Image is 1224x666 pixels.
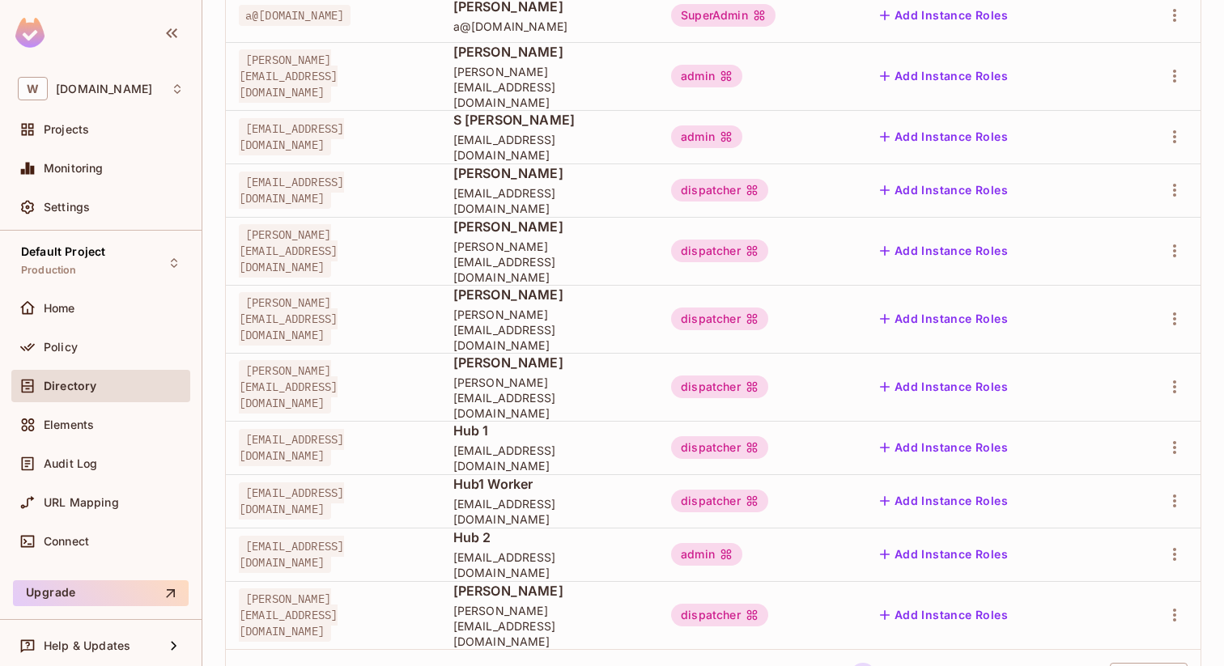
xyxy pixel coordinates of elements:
span: URL Mapping [44,496,119,509]
span: [PERSON_NAME] [453,582,645,600]
span: [PERSON_NAME][EMAIL_ADDRESS][DOMAIN_NAME] [453,307,645,353]
span: Policy [44,341,78,354]
div: admin [671,543,742,566]
div: dispatcher [671,436,768,459]
span: Elements [44,418,94,431]
div: dispatcher [671,375,768,398]
span: Default Project [21,245,105,258]
div: dispatcher [671,490,768,512]
div: admin [671,65,742,87]
span: a@[DOMAIN_NAME] [453,19,645,34]
span: [PERSON_NAME] [453,354,645,371]
button: Add Instance Roles [873,238,1014,264]
span: [EMAIL_ADDRESS][DOMAIN_NAME] [453,132,645,163]
div: dispatcher [671,604,768,626]
div: dispatcher [671,240,768,262]
span: Projects [44,123,89,136]
div: admin [671,125,742,148]
span: [PERSON_NAME][EMAIL_ADDRESS][DOMAIN_NAME] [453,239,645,285]
span: [PERSON_NAME][EMAIL_ADDRESS][DOMAIN_NAME] [239,224,338,278]
span: [EMAIL_ADDRESS][DOMAIN_NAME] [453,185,645,216]
button: Add Instance Roles [873,63,1014,89]
span: Home [44,302,75,315]
span: Hub1 Worker [453,475,645,493]
span: [PERSON_NAME] [453,43,645,61]
button: Add Instance Roles [873,602,1014,628]
span: [PERSON_NAME][EMAIL_ADDRESS][DOMAIN_NAME] [453,64,645,110]
span: [EMAIL_ADDRESS][DOMAIN_NAME] [453,549,645,580]
span: Production [21,264,77,277]
span: [EMAIL_ADDRESS][DOMAIN_NAME] [453,496,645,527]
span: Directory [44,380,96,392]
span: Monitoring [44,162,104,175]
span: [PERSON_NAME][EMAIL_ADDRESS][DOMAIN_NAME] [239,360,338,414]
span: Hub 1 [453,422,645,439]
span: [EMAIL_ADDRESS][DOMAIN_NAME] [239,429,344,466]
span: Workspace: withpronto.com [56,83,152,95]
span: [EMAIL_ADDRESS][DOMAIN_NAME] [239,536,344,573]
span: W [18,77,48,100]
span: Hub 2 [453,528,645,546]
span: [PERSON_NAME][EMAIL_ADDRESS][DOMAIN_NAME] [453,603,645,649]
button: Add Instance Roles [873,541,1014,567]
button: Add Instance Roles [873,374,1014,400]
span: [PERSON_NAME] [453,286,645,303]
span: [EMAIL_ADDRESS][DOMAIN_NAME] [239,172,344,209]
span: [PERSON_NAME][EMAIL_ADDRESS][DOMAIN_NAME] [453,375,645,421]
button: Add Instance Roles [873,306,1014,332]
div: dispatcher [671,308,768,330]
button: Add Instance Roles [873,488,1014,514]
span: [PERSON_NAME] [453,164,645,182]
span: [EMAIL_ADDRESS][DOMAIN_NAME] [453,443,645,473]
span: [EMAIL_ADDRESS][DOMAIN_NAME] [239,118,344,155]
button: Add Instance Roles [873,177,1014,203]
button: Add Instance Roles [873,124,1014,150]
span: [PERSON_NAME][EMAIL_ADDRESS][DOMAIN_NAME] [239,49,338,103]
span: [PERSON_NAME][EMAIL_ADDRESS][DOMAIN_NAME] [239,588,338,642]
span: S [PERSON_NAME] [453,111,645,129]
span: [EMAIL_ADDRESS][DOMAIN_NAME] [239,482,344,520]
div: SuperAdmin [671,4,776,27]
span: Settings [44,201,90,214]
span: a@[DOMAIN_NAME] [239,5,351,26]
span: Audit Log [44,457,97,470]
button: Add Instance Roles [873,2,1014,28]
span: [PERSON_NAME] [453,218,645,235]
span: Connect [44,535,89,548]
div: dispatcher [671,179,768,201]
button: Add Instance Roles [873,435,1014,460]
span: [PERSON_NAME][EMAIL_ADDRESS][DOMAIN_NAME] [239,292,338,346]
img: SReyMgAAAABJRU5ErkJggg== [15,18,45,48]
